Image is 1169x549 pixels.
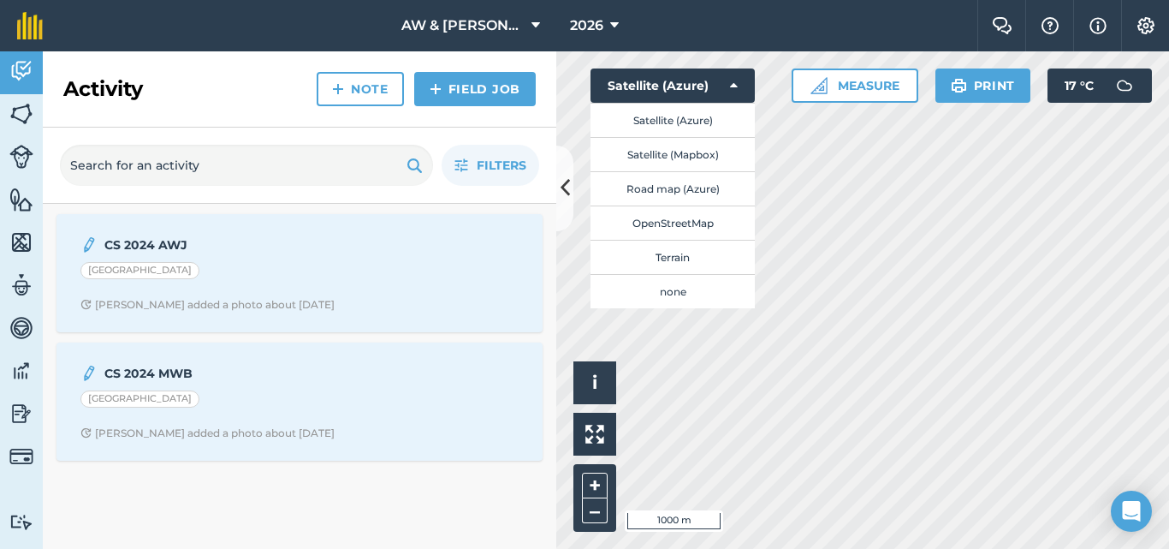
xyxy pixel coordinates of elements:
button: Filters [442,145,539,186]
a: Field Job [414,72,536,106]
div: [GEOGRAPHIC_DATA] [80,262,199,279]
img: Ruler icon [810,77,828,94]
button: 17 °C [1047,69,1152,103]
img: svg+xml;base64,PD94bWwgdmVyc2lvbj0iMS4wIiBlbmNvZGluZz0idXRmLTgiPz4KPCEtLSBHZW5lcmF0b3I6IEFkb2JlIE... [9,514,33,530]
img: svg+xml;base64,PD94bWwgdmVyc2lvbj0iMS4wIiBlbmNvZGluZz0idXRmLTgiPz4KPCEtLSBHZW5lcmF0b3I6IEFkb2JlIE... [9,401,33,427]
div: [PERSON_NAME] added a photo about [DATE] [80,298,335,312]
span: 2026 [570,15,603,36]
img: Two speech bubbles overlapping with the left bubble in the forefront [992,17,1012,34]
img: svg+xml;base64,PD94bWwgdmVyc2lvbj0iMS4wIiBlbmNvZGluZz0idXRmLTgiPz4KPCEtLSBHZW5lcmF0b3I6IEFkb2JlIE... [9,358,33,384]
img: svg+xml;base64,PD94bWwgdmVyc2lvbj0iMS4wIiBlbmNvZGluZz0idXRmLTgiPz4KPCEtLSBHZW5lcmF0b3I6IEFkb2JlIE... [9,145,33,169]
span: i [592,372,597,393]
img: Clock with arrow pointing clockwise [80,427,92,439]
img: svg+xml;base64,PHN2ZyB4bWxucz0iaHR0cDovL3d3dy53My5vcmcvMjAwMC9zdmciIHdpZHRoPSIxNyIgaGVpZ2h0PSIxNy... [1089,15,1107,36]
div: [PERSON_NAME] added a photo about [DATE] [80,427,335,440]
img: svg+xml;base64,PD94bWwgdmVyc2lvbj0iMS4wIiBlbmNvZGluZz0idXRmLTgiPz4KPCEtLSBHZW5lcmF0b3I6IEFkb2JlIE... [80,363,98,384]
img: svg+xml;base64,PHN2ZyB4bWxucz0iaHR0cDovL3d3dy53My5vcmcvMjAwMC9zdmciIHdpZHRoPSIxNCIgaGVpZ2h0PSIyNC... [430,79,442,99]
img: Clock with arrow pointing clockwise [80,299,92,310]
span: Filters [477,156,526,175]
button: Road map (Azure) [590,171,755,206]
button: none [590,274,755,308]
img: svg+xml;base64,PD94bWwgdmVyc2lvbj0iMS4wIiBlbmNvZGluZz0idXRmLTgiPz4KPCEtLSBHZW5lcmF0b3I6IEFkb2JlIE... [1107,69,1142,103]
button: – [582,498,608,523]
img: svg+xml;base64,PHN2ZyB4bWxucz0iaHR0cDovL3d3dy53My5vcmcvMjAwMC9zdmciIHdpZHRoPSI1NiIgaGVpZ2h0PSI2MC... [9,101,33,127]
img: svg+xml;base64,PD94bWwgdmVyc2lvbj0iMS4wIiBlbmNvZGluZz0idXRmLTgiPz4KPCEtLSBHZW5lcmF0b3I6IEFkb2JlIE... [9,272,33,298]
img: Four arrows, one pointing top left, one top right, one bottom right and the last bottom left [585,425,604,444]
img: svg+xml;base64,PD94bWwgdmVyc2lvbj0iMS4wIiBlbmNvZGluZz0idXRmLTgiPz4KPCEtLSBHZW5lcmF0b3I6IEFkb2JlIE... [9,445,33,468]
button: i [573,361,616,404]
h2: Activity [63,75,143,103]
button: Terrain [590,240,755,274]
span: 17 ° C [1065,69,1094,103]
img: svg+xml;base64,PD94bWwgdmVyc2lvbj0iMS4wIiBlbmNvZGluZz0idXRmLTgiPz4KPCEtLSBHZW5lcmF0b3I6IEFkb2JlIE... [80,235,98,255]
span: AW & [PERSON_NAME] & Son [401,15,525,36]
a: Note [317,72,404,106]
button: Satellite (Azure) [590,103,755,137]
div: Open Intercom Messenger [1111,491,1152,532]
img: svg+xml;base64,PHN2ZyB4bWxucz0iaHR0cDovL3d3dy53My5vcmcvMjAwMC9zdmciIHdpZHRoPSI1NiIgaGVpZ2h0PSI2MC... [9,230,33,255]
img: A cog icon [1136,17,1156,34]
button: Satellite (Azure) [590,69,755,103]
img: svg+xml;base64,PD94bWwgdmVyc2lvbj0iMS4wIiBlbmNvZGluZz0idXRmLTgiPz4KPCEtLSBHZW5lcmF0b3I6IEFkb2JlIE... [9,315,33,341]
a: CS 2024 AWJ[GEOGRAPHIC_DATA]Clock with arrow pointing clockwise[PERSON_NAME] added a photo about ... [67,224,532,322]
strong: CS 2024 MWB [104,364,376,383]
img: svg+xml;base64,PHN2ZyB4bWxucz0iaHR0cDovL3d3dy53My5vcmcvMjAwMC9zdmciIHdpZHRoPSIxNCIgaGVpZ2h0PSIyNC... [332,79,344,99]
input: Search for an activity [60,145,433,186]
button: Measure [792,69,918,103]
img: svg+xml;base64,PHN2ZyB4bWxucz0iaHR0cDovL3d3dy53My5vcmcvMjAwMC9zdmciIHdpZHRoPSIxOSIgaGVpZ2h0PSIyNC... [951,75,967,96]
img: svg+xml;base64,PD94bWwgdmVyc2lvbj0iMS4wIiBlbmNvZGluZz0idXRmLTgiPz4KPCEtLSBHZW5lcmF0b3I6IEFkb2JlIE... [9,58,33,84]
img: svg+xml;base64,PHN2ZyB4bWxucz0iaHR0cDovL3d3dy53My5vcmcvMjAwMC9zdmciIHdpZHRoPSI1NiIgaGVpZ2h0PSI2MC... [9,187,33,212]
strong: CS 2024 AWJ [104,236,376,254]
button: OpenStreetMap [590,206,755,240]
div: [GEOGRAPHIC_DATA] [80,391,199,408]
button: + [582,473,608,498]
button: Print [935,69,1031,103]
img: A question mark icon [1040,17,1060,34]
button: Satellite (Mapbox) [590,137,755,171]
a: CS 2024 MWB[GEOGRAPHIC_DATA]Clock with arrow pointing clockwise[PERSON_NAME] added a photo about ... [67,353,532,451]
img: svg+xml;base64,PHN2ZyB4bWxucz0iaHR0cDovL3d3dy53My5vcmcvMjAwMC9zdmciIHdpZHRoPSIxOSIgaGVpZ2h0PSIyNC... [406,155,423,176]
img: fieldmargin Logo [17,12,43,39]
